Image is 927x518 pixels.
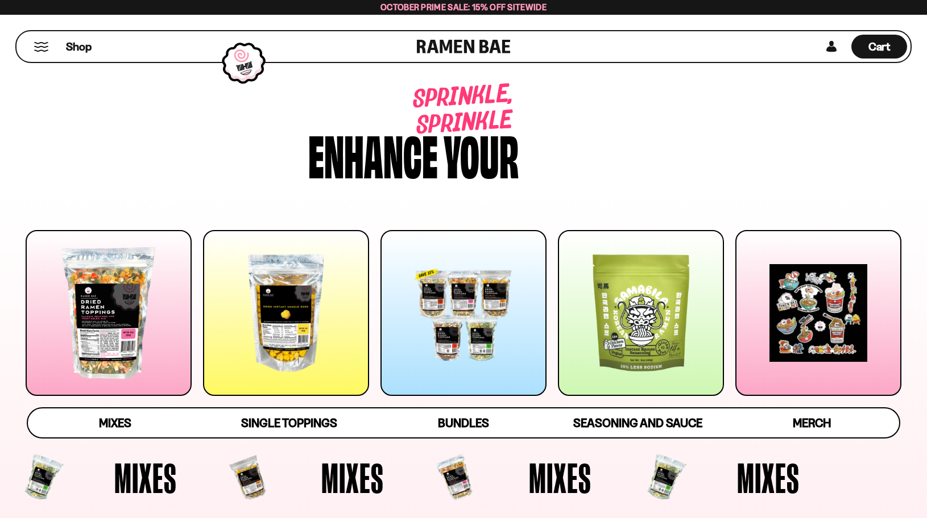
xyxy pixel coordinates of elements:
[66,35,92,59] a: Shop
[34,42,49,52] button: Mobile Menu Trigger
[868,40,891,53] span: Cart
[725,408,899,437] a: Merch
[28,408,202,437] a: Mixes
[99,416,131,430] span: Mixes
[851,31,907,62] div: Cart
[66,39,92,55] span: Shop
[321,457,384,499] span: Mixes
[376,408,551,437] a: Bundles
[114,457,177,499] span: Mixes
[529,457,591,499] span: Mixes
[438,416,489,430] span: Bundles
[380,2,547,12] span: October Prime Sale: 15% off Sitewide
[202,408,376,437] a: Single Toppings
[444,127,519,181] div: your
[551,408,725,437] a: Seasoning and Sauce
[573,416,702,430] span: Seasoning and Sauce
[241,416,337,430] span: Single Toppings
[737,457,800,499] span: Mixes
[793,416,831,430] span: Merch
[308,127,438,181] div: Enhance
